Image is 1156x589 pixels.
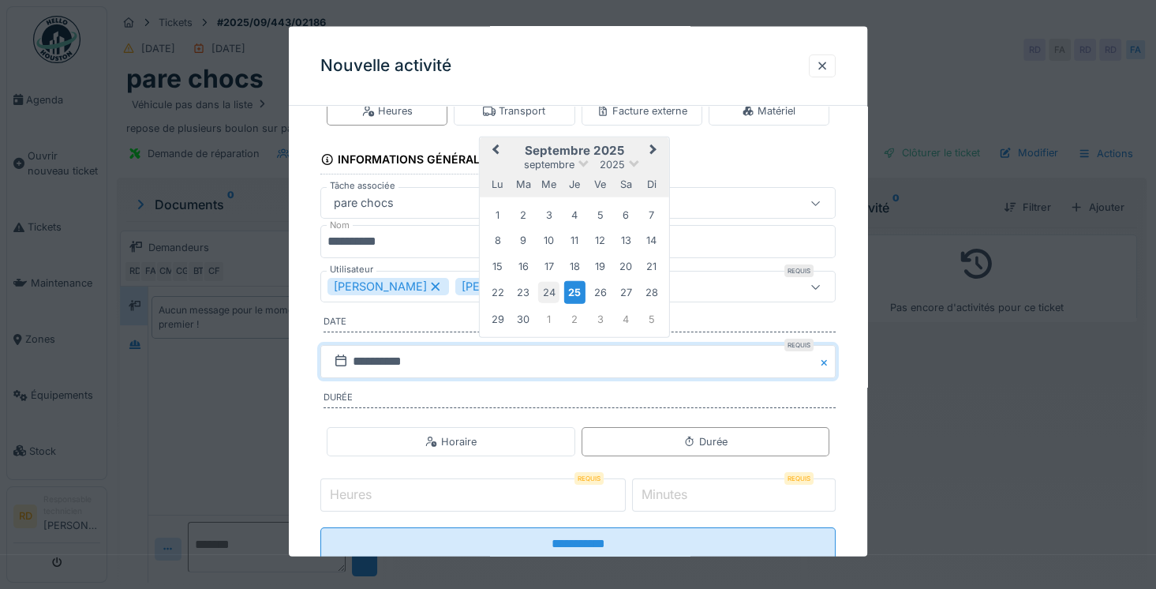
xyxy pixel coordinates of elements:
[641,308,662,329] div: Choose dimanche 5 octobre 2025
[425,433,477,448] div: Horaire
[327,485,375,504] label: Heures
[589,255,611,276] div: Choose vendredi 19 septembre 2025
[484,201,664,331] div: Month septembre, 2025
[513,204,534,225] div: Choose mardi 2 septembre 2025
[574,472,604,485] div: Requis
[589,204,611,225] div: Choose vendredi 5 septembre 2025
[324,391,836,408] label: Durée
[327,263,376,276] label: Utilisateur
[538,204,559,225] div: Choose mercredi 3 septembre 2025
[784,264,814,277] div: Requis
[589,308,611,329] div: Choose vendredi 3 octobre 2025
[487,204,508,225] div: Choose lundi 1 septembre 2025
[589,173,611,194] div: vendredi
[683,433,728,448] div: Durée
[513,308,534,329] div: Choose mardi 30 septembre 2025
[487,308,508,329] div: Choose lundi 29 septembre 2025
[327,278,449,295] div: [PERSON_NAME]
[513,229,534,250] div: Choose mardi 9 septembre 2025
[513,281,534,302] div: Choose mardi 23 septembre 2025
[327,219,353,232] label: Nom
[327,194,400,212] div: pare chocs
[784,339,814,351] div: Requis
[589,229,611,250] div: Choose vendredi 12 septembre 2025
[487,255,508,276] div: Choose lundi 15 septembre 2025
[538,255,559,276] div: Choose mercredi 17 septembre 2025
[641,281,662,302] div: Choose dimanche 28 septembre 2025
[641,173,662,194] div: dimanche
[538,173,559,194] div: mercredi
[615,229,636,250] div: Choose samedi 13 septembre 2025
[362,103,413,118] div: Heures
[563,204,585,225] div: Choose jeudi 4 septembre 2025
[742,103,795,118] div: Matériel
[481,138,507,163] button: Previous Month
[563,173,585,194] div: jeudi
[600,158,625,170] span: 2025
[563,255,585,276] div: Choose jeudi 18 septembre 2025
[615,173,636,194] div: samedi
[615,281,636,302] div: Choose samedi 27 septembre 2025
[563,280,585,303] div: Choose jeudi 25 septembre 2025
[538,281,559,302] div: Choose mercredi 24 septembre 2025
[324,315,836,332] label: Date
[487,281,508,302] div: Choose lundi 22 septembre 2025
[641,229,662,250] div: Choose dimanche 14 septembre 2025
[513,173,534,194] div: mardi
[615,204,636,225] div: Choose samedi 6 septembre 2025
[818,345,836,378] button: Close
[641,255,662,276] div: Choose dimanche 21 septembre 2025
[615,308,636,329] div: Choose samedi 4 octobre 2025
[638,485,690,504] label: Minutes
[524,158,574,170] span: septembre
[563,229,585,250] div: Choose jeudi 11 septembre 2025
[513,255,534,276] div: Choose mardi 16 septembre 2025
[563,308,585,329] div: Choose jeudi 2 octobre 2025
[480,143,669,157] h2: septembre 2025
[589,281,611,302] div: Choose vendredi 26 septembre 2025
[538,229,559,250] div: Choose mercredi 10 septembre 2025
[487,229,508,250] div: Choose lundi 8 septembre 2025
[487,173,508,194] div: lundi
[320,56,451,76] h3: Nouvelle activité
[327,179,398,193] label: Tâche associée
[641,204,662,225] div: Choose dimanche 7 septembre 2025
[615,255,636,276] div: Choose samedi 20 septembre 2025
[597,103,687,118] div: Facture externe
[320,148,494,174] div: Informations générales
[538,308,559,329] div: Choose mercredi 1 octobre 2025
[642,138,668,163] button: Next Month
[483,103,545,118] div: Transport
[455,278,577,295] div: [PERSON_NAME]
[784,472,814,485] div: Requis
